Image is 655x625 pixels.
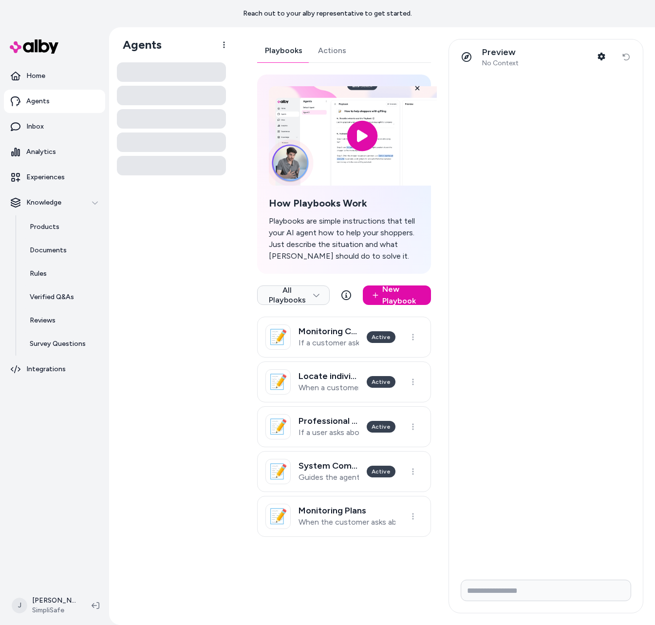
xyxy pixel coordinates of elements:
[257,496,431,537] a: 📝Monitoring PlansWhen the customer asks about available monitoring plans or which plan is right f...
[267,285,319,305] span: All Playbooks
[32,596,76,606] p: [PERSON_NAME]
[30,246,67,255] p: Documents
[461,580,631,601] input: Write your prompt here
[4,191,105,214] button: Knowledge
[30,222,59,232] p: Products
[4,115,105,138] a: Inbox
[20,215,105,239] a: Products
[4,166,105,189] a: Experiences
[26,96,50,106] p: Agents
[4,90,105,113] a: Agents
[269,215,419,262] p: Playbooks are simple instructions that tell your AI agent how to help your shoppers. Just describ...
[299,416,359,426] h3: Professional Installation
[20,309,105,332] a: Reviews
[20,285,105,309] a: Verified Q&As
[299,383,359,393] p: When a customer is trying to locate a specific piece of hardware.
[115,38,162,52] h1: Agents
[26,147,56,157] p: Analytics
[4,358,105,381] a: Integrations
[265,459,291,484] div: 📝
[367,376,395,388] div: Active
[30,339,86,349] p: Survey Questions
[20,239,105,262] a: Documents
[26,364,66,374] p: Integrations
[299,326,359,336] h3: Monitoring Comparison (2.0)
[30,292,74,302] p: Verified Q&As
[299,338,359,348] p: If a customer asks about monitoring options, monitoring plans, or monitoring pricing.
[257,451,431,492] a: 📝System Comparison ShoppingGuides the agent in helping a user compare different packages (or syst...
[20,332,105,356] a: Survey Questions
[310,39,354,62] a: Actions
[257,361,431,402] a: 📝Locate individual productsWhen a customer is trying to locate a specific piece of hardware.Active
[257,317,431,358] a: 📝Monitoring Comparison (2.0)If a customer asks about monitoring options, monitoring plans, or mon...
[299,506,395,515] h3: Monitoring Plans
[265,504,291,529] div: 📝
[30,316,56,325] p: Reviews
[32,606,76,615] span: SimpliSafe
[299,461,359,471] h3: System Comparison Shopping
[4,140,105,164] a: Analytics
[367,421,395,433] div: Active
[299,371,359,381] h3: Locate individual products
[299,428,359,437] p: If a user asks about professional installation, how to add it, or whether it's included or an add...
[257,39,310,62] a: Playbooks
[367,466,395,477] div: Active
[363,285,431,305] a: New Playbook
[265,414,291,439] div: 📝
[6,590,84,621] button: J[PERSON_NAME]SimpliSafe
[30,269,47,279] p: Rules
[26,122,44,132] p: Inbox
[257,285,330,305] button: All Playbooks
[367,331,395,343] div: Active
[299,473,359,482] p: Guides the agent in helping a user compare different packages (or systems) based on their specifi...
[482,59,519,68] span: No Context
[26,198,61,208] p: Knowledge
[12,598,27,613] span: J
[26,172,65,182] p: Experiences
[482,47,519,58] p: Preview
[257,406,431,447] a: 📝Professional InstallationIf a user asks about professional installation, how to add it, or wheth...
[265,369,291,395] div: 📝
[26,71,45,81] p: Home
[265,324,291,350] div: 📝
[20,262,105,285] a: Rules
[299,517,395,527] p: When the customer asks about available monitoring plans or which plan is right for them.
[269,197,419,209] h2: How Playbooks Work
[4,64,105,88] a: Home
[10,39,58,54] img: alby Logo
[243,9,412,19] p: Reach out to your alby representative to get started.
